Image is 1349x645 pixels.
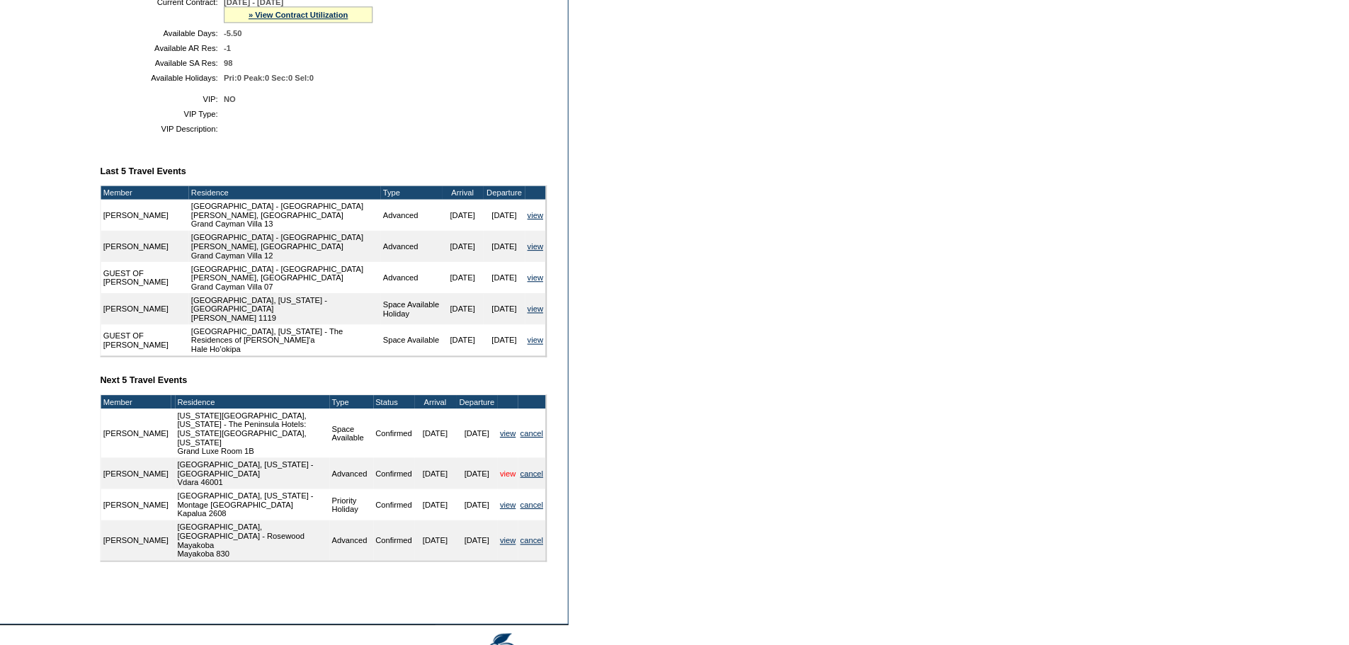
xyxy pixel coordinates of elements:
[175,495,321,533] td: [GEOGRAPHIC_DATA], [GEOGRAPHIC_DATA] - Rosewood Mayakoba Mayakoba 830
[442,389,482,435] td: [DATE]
[510,290,525,298] a: view
[428,177,468,190] td: Arrival
[402,376,442,389] td: Arrival
[188,249,370,279] td: [GEOGRAPHIC_DATA] - [GEOGRAPHIC_DATA][PERSON_NAME], [GEOGRAPHIC_DATA] Grand Cayman Villa 07
[484,446,499,455] a: view
[484,408,499,416] a: view
[510,200,525,209] a: view
[175,376,321,389] td: Residence
[370,219,428,249] td: Advanced
[468,219,508,249] td: [DATE]
[468,309,508,338] td: [DATE]
[221,28,238,36] span: -5.50
[363,465,402,495] td: Confirmed
[503,446,525,455] a: cancel
[109,56,215,64] td: Available SA Res:
[428,309,468,338] td: [DATE]
[402,435,442,465] td: [DATE]
[244,10,339,18] a: » View Contract Utilization
[109,28,215,36] td: Available Days:
[370,279,428,309] td: Space Available Holiday
[442,495,482,533] td: [DATE]
[370,190,428,219] td: Advanced
[402,495,442,533] td: [DATE]
[321,376,363,389] td: Type
[109,70,215,79] td: Available Holidays:
[428,249,468,279] td: [DATE]
[468,249,508,279] td: [DATE]
[221,90,232,98] span: NO
[175,389,321,435] td: [US_STATE][GEOGRAPHIC_DATA], [US_STATE] - The Peninsula Hotels: [US_STATE][GEOGRAPHIC_DATA], [US_...
[104,279,188,309] td: [PERSON_NAME]
[510,260,525,268] a: view
[442,465,482,495] td: [DATE]
[363,389,402,435] td: Confirmed
[104,219,188,249] td: [PERSON_NAME]
[109,104,215,113] td: VIP Type:
[503,408,525,416] a: cancel
[104,249,188,279] td: GUEST OF [PERSON_NAME]
[370,249,428,279] td: Advanced
[175,435,321,465] td: [GEOGRAPHIC_DATA], [US_STATE] - [GEOGRAPHIC_DATA] Vdara 46001
[428,190,468,219] td: [DATE]
[321,495,363,533] td: Advanced
[175,465,321,495] td: [GEOGRAPHIC_DATA], [US_STATE] - Montage [GEOGRAPHIC_DATA] Kapalua 2608
[104,309,188,338] td: GUEST OF [PERSON_NAME]
[428,279,468,309] td: [DATE]
[109,90,215,98] td: VIP:
[370,177,428,190] td: Type
[428,219,468,249] td: [DATE]
[109,118,215,127] td: VIP Description:
[104,465,171,495] td: [PERSON_NAME]
[104,495,171,533] td: [PERSON_NAME]
[188,177,370,190] td: Residence
[321,465,363,495] td: Priority Holiday
[104,435,171,465] td: [PERSON_NAME]
[370,309,428,338] td: Space Available
[221,56,229,64] span: 98
[402,389,442,435] td: [DATE]
[321,435,363,465] td: Advanced
[510,230,525,239] a: view
[484,510,499,518] a: view
[188,190,370,219] td: [GEOGRAPHIC_DATA] - [GEOGRAPHIC_DATA][PERSON_NAME], [GEOGRAPHIC_DATA] Grand Cayman Villa 13
[188,279,370,309] td: [GEOGRAPHIC_DATA], [US_STATE] - [GEOGRAPHIC_DATA] [PERSON_NAME] 1119
[104,177,188,190] td: Member
[402,465,442,495] td: [DATE]
[363,435,402,465] td: Confirmed
[442,435,482,465] td: [DATE]
[468,190,508,219] td: [DATE]
[103,158,185,168] b: Last 5 Travel Events
[188,309,370,338] td: [GEOGRAPHIC_DATA], [US_STATE] - The Residences of [PERSON_NAME]'a Hale Ho’okipa
[221,70,307,79] span: Pri:0 Peak:0 Sec:0 Sel:0
[442,376,482,389] td: Departure
[103,357,186,367] b: Next 5 Travel Events
[503,510,525,518] a: cancel
[321,389,363,435] td: Space Available
[468,279,508,309] td: [DATE]
[363,495,402,533] td: Confirmed
[510,319,525,328] a: view
[221,42,227,50] span: -1
[188,219,370,249] td: [GEOGRAPHIC_DATA] - [GEOGRAPHIC_DATA][PERSON_NAME], [GEOGRAPHIC_DATA] Grand Cayman Villa 12
[503,476,525,484] a: cancel
[104,376,171,389] td: Member
[104,190,188,219] td: [PERSON_NAME]
[104,389,171,435] td: [PERSON_NAME]
[109,42,215,50] td: Available AR Res:
[363,376,402,389] td: Status
[468,177,508,190] td: Departure
[484,476,499,484] a: view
